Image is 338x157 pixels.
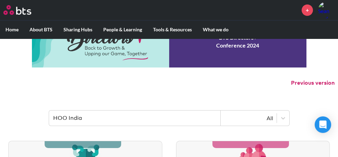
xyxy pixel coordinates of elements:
button: Previous version [291,79,335,87]
a: Profile [318,2,335,18]
label: About BTS [24,21,58,39]
div: All [224,114,273,122]
label: People & Learning [98,21,148,39]
div: Open Intercom Messenger [315,116,331,133]
label: Tools & Resources [148,21,197,39]
label: Sharing Hubs [58,21,98,39]
img: BTS Logo [3,5,31,15]
label: What we do [197,21,234,39]
a: Go home [3,5,44,15]
a: + [302,4,313,16]
input: Find contents, pages and demos... [49,111,221,126]
a: Conference 2024 [32,16,306,67]
img: Sean Slade [318,2,335,18]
